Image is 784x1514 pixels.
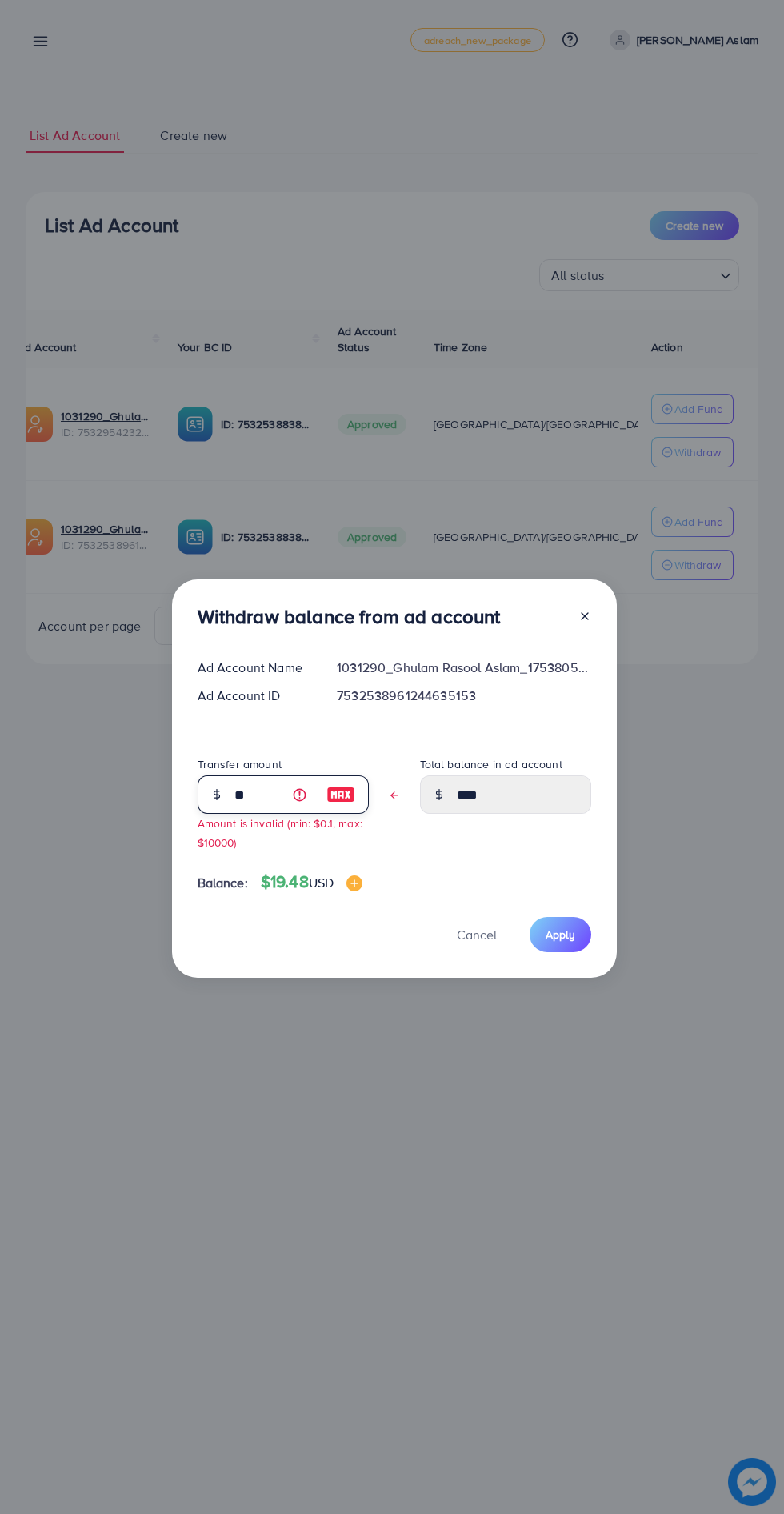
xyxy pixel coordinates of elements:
[198,756,282,772] label: Transfer amount
[198,815,362,849] small: Amount is invalid (min: $0.1, max: $10000)
[198,605,501,628] h3: Withdraw balance from ad account
[346,875,362,891] img: image
[185,687,325,705] div: Ad Account ID
[324,659,603,677] div: 1031290_Ghulam Rasool Aslam_1753805901568
[261,872,362,892] h4: $19.48
[420,756,562,772] label: Total balance in ad account
[530,917,591,951] button: Apply
[198,874,248,892] span: Balance:
[546,927,575,943] span: Apply
[324,687,603,705] div: 7532538961244635153
[457,926,497,943] span: Cancel
[185,659,325,677] div: Ad Account Name
[437,917,517,951] button: Cancel
[309,874,334,891] span: USD
[326,785,355,804] img: image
